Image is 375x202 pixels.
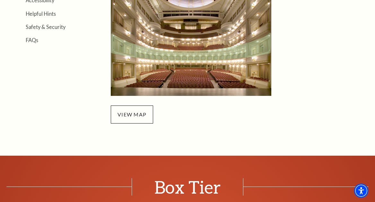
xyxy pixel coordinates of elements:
[132,178,243,196] span: Box Tier
[354,184,368,198] div: Accessibility Menu
[111,41,271,48] a: Box Tier Seating - open in a new tab
[26,24,65,30] a: Safety & Security
[26,37,38,43] a: FAQs
[26,11,56,17] a: Helpful Hints
[111,106,153,124] span: view map
[111,110,153,118] a: view map - open in a new tab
